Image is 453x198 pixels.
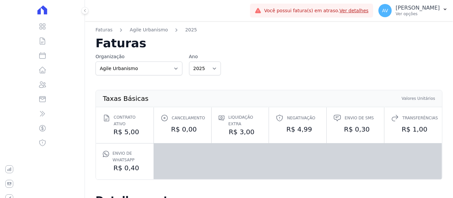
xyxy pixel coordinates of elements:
dd: R$ 0,30 [333,125,377,134]
dd: R$ 0,00 [161,125,205,134]
dd: R$ 3,00 [218,127,262,137]
span: Envio de SMS [345,115,374,121]
p: [PERSON_NAME] [396,5,440,11]
span: AV [382,8,388,13]
span: Contrato ativo [114,114,147,127]
th: Valores Unitários [401,96,435,101]
a: Agile Urbanismo [130,26,168,33]
span: Você possui fatura(s) em atraso. [264,7,368,14]
dd: R$ 1,00 [391,125,435,134]
span: Liquidação extra [228,114,262,127]
a: 2025 [185,26,197,33]
nav: Breadcrumb [96,26,442,37]
th: Taxas Básicas [102,96,149,101]
p: Ver opções [396,11,440,17]
dd: R$ 5,00 [103,127,147,137]
label: Ano [189,53,221,60]
span: Transferências [402,115,438,121]
a: Faturas [96,26,112,33]
dd: R$ 0,40 [103,163,147,173]
label: Organização [96,53,182,60]
button: AV [PERSON_NAME] Ver opções [373,1,453,20]
a: Ver detalhes [340,8,369,13]
dd: R$ 4,99 [276,125,320,134]
span: Negativação [287,115,315,121]
h2: Faturas [96,37,442,49]
span: Envio de Whatsapp [112,150,147,163]
span: Cancelamento [172,115,205,121]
